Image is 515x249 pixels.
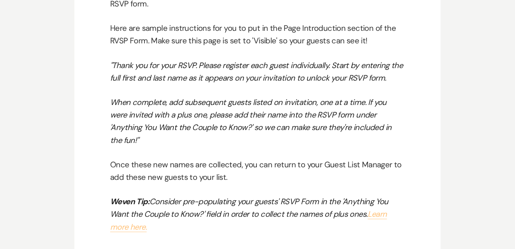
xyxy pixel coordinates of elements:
p: Once these new names are collected, you can return to your Guest List Manager to add these new gu... [110,158,405,183]
p: Here are sample instructions for you to put in the Page Introduction section of the RVSP Form. Ma... [110,22,405,47]
em: Consider pre-populating your guests' RSVP Form in the 'Anything You Want the Couple to Know?' fie... [110,196,388,232]
strong: Weven Tip: [110,196,149,207]
em: "Thank you for your RSVP. Please register each guest individually. Start by entering the full fir... [110,60,403,83]
a: Learn more here. [110,209,387,232]
em: When complete, add subsequent guests listed on invitation, one at a time. If you were invited wit... [110,97,392,145]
